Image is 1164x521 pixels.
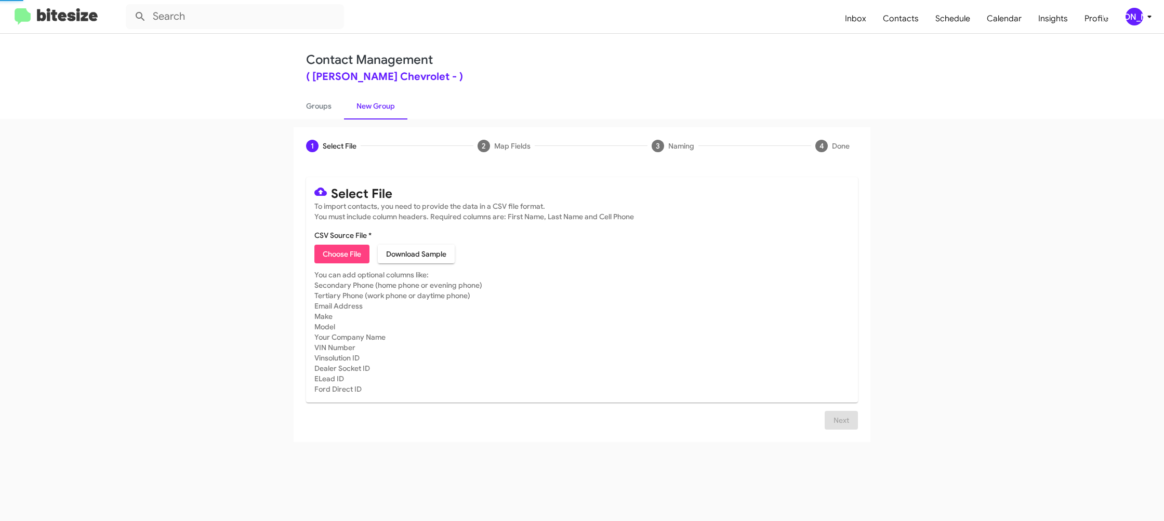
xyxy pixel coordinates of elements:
a: Contacts [875,4,927,34]
button: Choose File [314,245,369,263]
a: Schedule [927,4,978,34]
a: Inbox [837,4,875,34]
mat-card-title: Select File [314,185,850,199]
a: Contact Management [306,52,433,68]
label: CSV Source File * [314,230,372,241]
span: Choose File [323,245,361,263]
a: Groups [294,92,344,119]
div: ( [PERSON_NAME] Chevrolet - ) [306,72,858,82]
span: Next [833,411,850,430]
button: Download Sample [378,245,455,263]
button: Next [825,411,858,430]
a: New Group [344,92,407,119]
div: [PERSON_NAME] [1126,8,1143,25]
a: Calendar [978,4,1030,34]
a: Profile [1076,4,1117,34]
span: Download Sample [386,245,446,263]
button: [PERSON_NAME] [1117,8,1153,25]
a: Insights [1030,4,1076,34]
mat-card-subtitle: You can add optional columns like: Secondary Phone (home phone or evening phone) Tertiary Phone (... [314,270,850,394]
mat-card-subtitle: To import contacts, you need to provide the data in a CSV file format. You must include column he... [314,201,850,222]
input: Search [126,4,344,29]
